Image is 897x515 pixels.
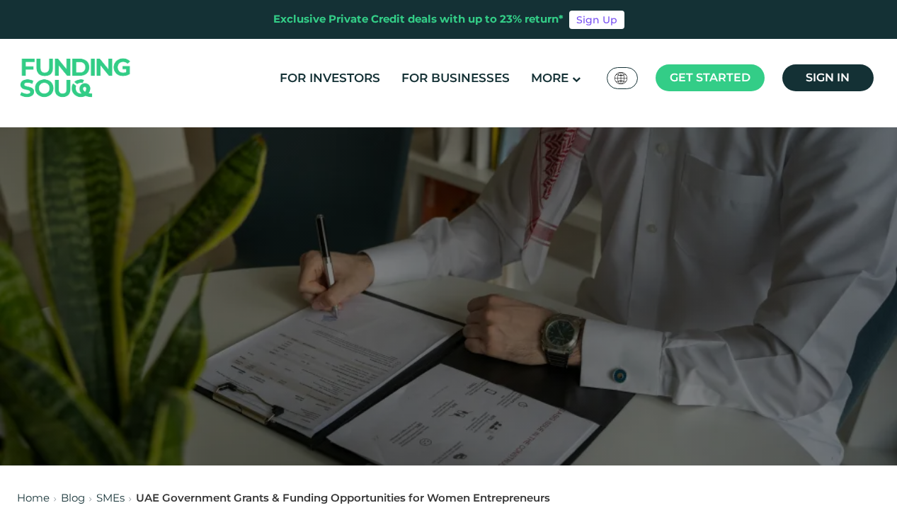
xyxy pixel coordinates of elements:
[61,491,85,504] a: Blog
[569,11,624,29] a: Sign Up
[273,11,564,28] div: Exclusive Private Credit deals with up to 23% return*
[531,71,569,85] span: More
[615,72,627,84] img: SA Flag
[276,66,384,90] a: For Investors
[96,491,125,504] a: SMEs
[398,66,513,90] a: For Businesses
[17,491,50,504] a: Home
[782,64,874,91] a: Sign in
[806,71,850,84] span: Sign in
[6,42,145,113] img: Logo
[136,490,550,507] div: UAE Government Grants & Funding Opportunities for Women Entrepreneurs
[670,71,750,84] span: Get started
